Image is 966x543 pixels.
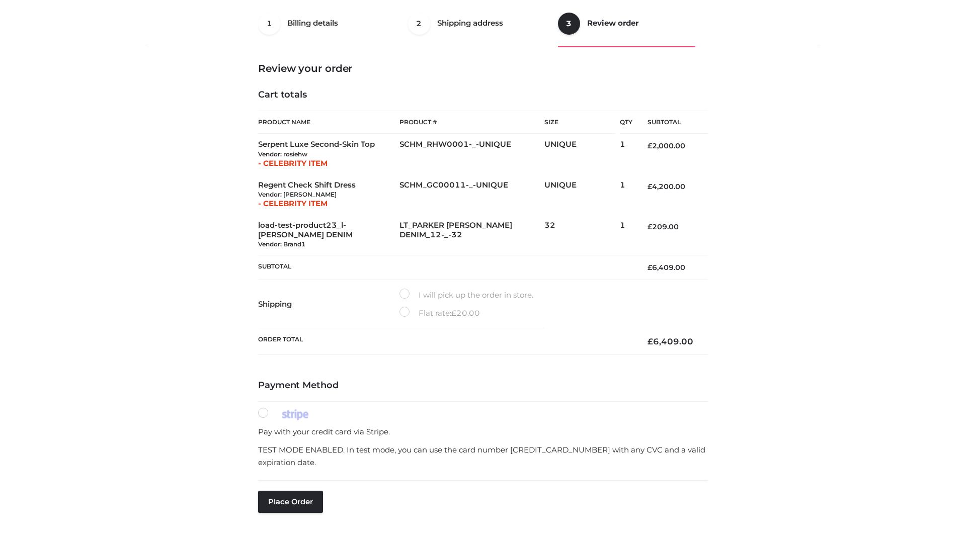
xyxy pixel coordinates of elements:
[620,215,632,255] td: 1
[258,443,708,469] p: TEST MODE ENABLED. In test mode, you can use the card number [CREDIT_CARD_NUMBER] with any CVC an...
[258,425,708,438] p: Pay with your credit card via Stripe.
[648,336,693,346] bdi: 6,409.00
[648,182,685,191] bdi: 4,200.00
[399,215,544,255] td: LT_PARKER [PERSON_NAME] DENIM_12-_-32
[544,174,620,215] td: UNIQUE
[451,308,480,318] bdi: 20.00
[632,111,708,134] th: Subtotal
[620,134,632,174] td: 1
[399,111,544,134] th: Product #
[399,307,480,320] label: Flat rate:
[620,111,632,134] th: Qty
[648,141,652,150] span: £
[648,263,685,272] bdi: 6,409.00
[544,134,620,174] td: UNIQUE
[258,280,399,328] th: Shipping
[258,491,323,513] button: Place order
[258,62,708,74] h3: Review your order
[258,134,399,174] td: Serpent Luxe Second-Skin Top
[258,215,399,255] td: load-test-product23_l-[PERSON_NAME] DENIM
[399,174,544,215] td: SCHM_GC00011-_-UNIQUE
[258,89,708,101] h4: Cart totals
[648,222,652,231] span: £
[258,150,307,158] small: Vendor: rosiehw
[258,199,328,208] span: - CELEBRITY ITEM
[258,174,399,215] td: Regent Check Shift Dress
[399,134,544,174] td: SCHM_RHW0001-_-UNIQUE
[648,336,653,346] span: £
[620,174,632,215] td: 1
[258,191,337,198] small: Vendor: [PERSON_NAME]
[648,222,679,231] bdi: 209.00
[544,215,620,255] td: 32
[451,308,456,318] span: £
[399,289,533,302] label: I will pick up the order in store.
[258,111,399,134] th: Product Name
[258,158,328,168] span: - CELEBRITY ITEM
[648,141,685,150] bdi: 2,000.00
[258,255,632,280] th: Subtotal
[258,328,632,355] th: Order Total
[544,111,615,134] th: Size
[258,240,305,248] small: Vendor: Brand1
[258,380,708,391] h4: Payment Method
[648,263,652,272] span: £
[648,182,652,191] span: £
